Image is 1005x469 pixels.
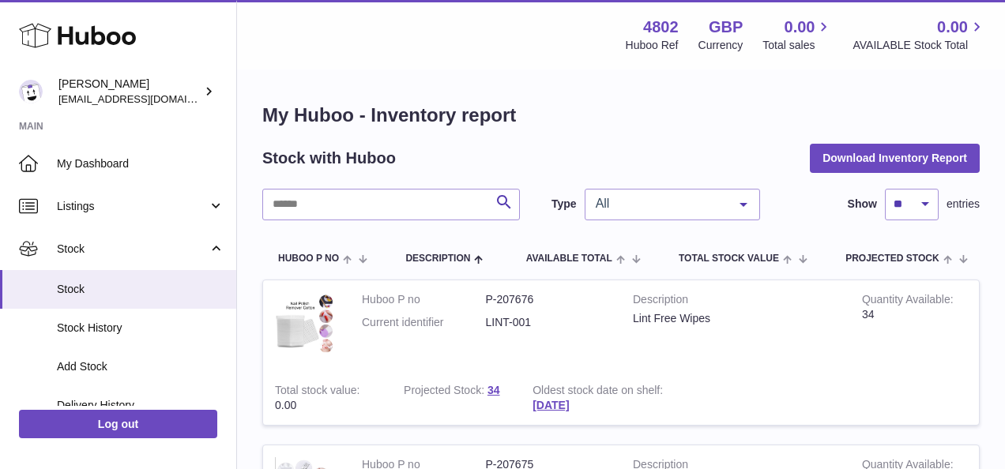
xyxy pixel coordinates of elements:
[405,253,470,264] span: Description
[404,384,487,400] strong: Projected Stock
[947,197,980,212] span: entries
[633,311,838,326] div: Lint Free Wipes
[845,253,939,264] span: Projected Stock
[810,144,980,172] button: Download Inventory Report
[533,399,569,411] a: [DATE]
[262,103,980,128] h1: My Huboo - Inventory report
[853,38,986,53] span: AVAILABLE Stock Total
[58,92,232,105] span: [EMAIL_ADDRESS][DOMAIN_NAME]
[275,292,338,355] img: product image
[785,17,815,38] span: 0.00
[633,292,838,311] strong: Description
[57,398,224,413] span: Delivery History
[709,17,743,38] strong: GBP
[626,38,679,53] div: Huboo Ref
[937,17,968,38] span: 0.00
[853,17,986,53] a: 0.00 AVAILABLE Stock Total
[850,280,979,371] td: 34
[486,315,610,330] dd: LINT-001
[526,253,612,264] span: AVAILABLE Total
[643,17,679,38] strong: 4802
[19,80,43,103] img: internalAdmin-4802@internal.huboo.com
[57,359,224,374] span: Add Stock
[486,292,610,307] dd: P-207676
[362,292,486,307] dt: Huboo P no
[275,384,359,400] strong: Total stock value
[19,410,217,438] a: Log out
[57,242,208,257] span: Stock
[487,384,500,396] a: 34
[551,197,577,212] label: Type
[862,293,954,310] strong: Quantity Available
[848,197,877,212] label: Show
[278,253,339,264] span: Huboo P no
[57,282,224,297] span: Stock
[679,253,779,264] span: Total stock value
[57,199,208,214] span: Listings
[698,38,743,53] div: Currency
[533,384,663,400] strong: Oldest stock date on shelf
[762,38,833,53] span: Total sales
[362,315,486,330] dt: Current identifier
[57,156,224,171] span: My Dashboard
[58,77,201,107] div: [PERSON_NAME]
[762,17,833,53] a: 0.00 Total sales
[592,196,728,212] span: All
[262,148,396,169] h2: Stock with Huboo
[275,399,296,411] span: 0.00
[57,321,224,336] span: Stock History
